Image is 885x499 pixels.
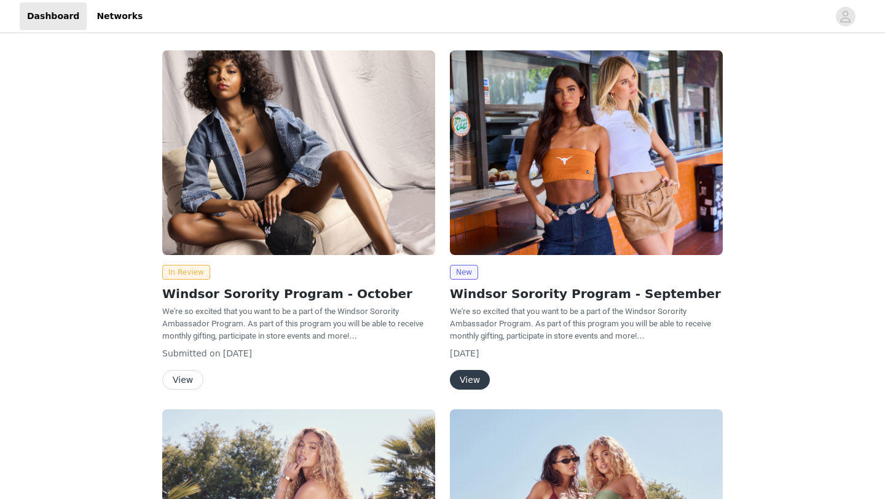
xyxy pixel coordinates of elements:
span: Submitted on [162,348,221,358]
a: Networks [89,2,150,30]
span: [DATE] [223,348,252,358]
h2: Windsor Sorority Program - October [162,285,435,303]
a: Dashboard [20,2,87,30]
span: We're so excited that you want to be a part of the Windsor Sorority Ambassador Program. As part o... [450,307,711,340]
span: [DATE] [450,348,479,358]
img: Windsor [450,50,723,255]
a: View [450,375,490,385]
img: Windsor [162,50,435,255]
span: In Review [162,265,210,280]
button: View [450,370,490,390]
span: We're so excited that you want to be a part of the Windsor Sorority Ambassador Program. As part o... [162,307,423,340]
button: View [162,370,203,390]
h2: Windsor Sorority Program - September [450,285,723,303]
a: View [162,375,203,385]
span: New [450,265,478,280]
div: avatar [840,7,851,26]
